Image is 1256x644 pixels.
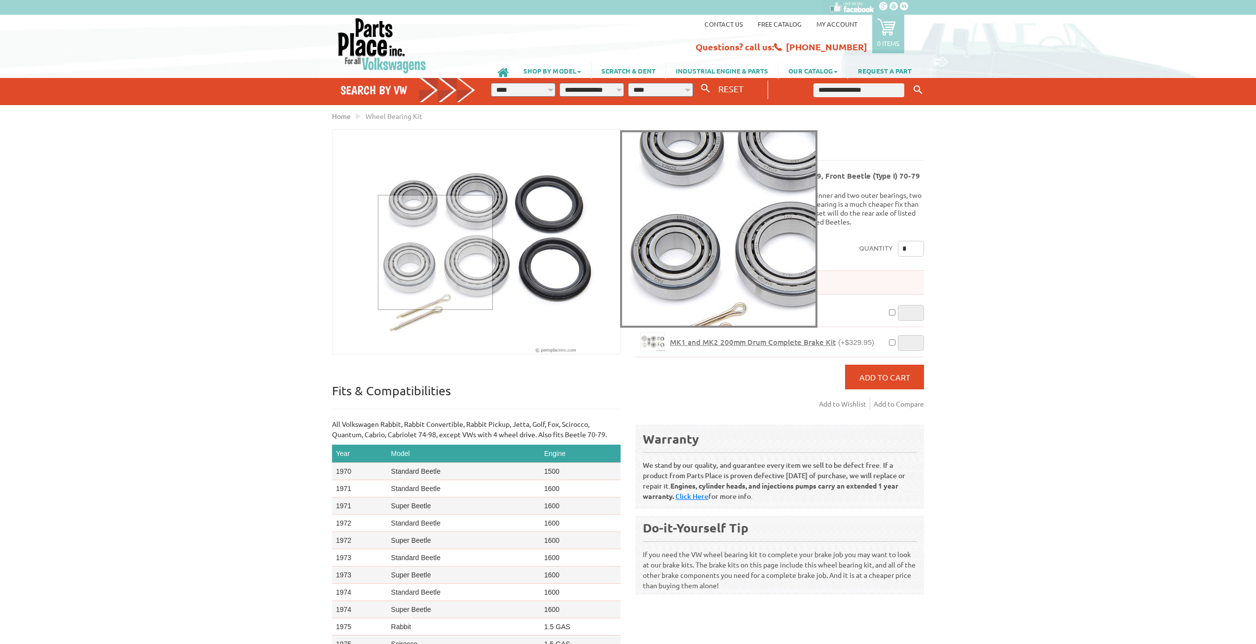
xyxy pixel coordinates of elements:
[640,332,665,351] a: MK1 and MK2 200mm Drum Complete Brake Kit
[387,445,540,463] th: Model
[591,62,665,79] a: SCRATCH & DENT
[332,480,387,497] td: 1971
[332,130,620,354] img: Wheel Bearing Kit
[911,82,925,98] button: Keyword Search
[540,584,621,601] td: 1600
[366,112,422,120] span: Wheel Bearing Kit
[387,584,540,601] td: Standard Beetle
[332,497,387,515] td: 1971
[332,549,387,567] td: 1973
[387,497,540,515] td: Super Beetle
[641,333,665,351] img: MK1 and MK2 200mm Drum Complete Brake Kit
[540,515,621,532] td: 1600
[838,338,874,346] span: (+$329.95)
[643,541,917,591] p: If you need the VW wheel bearing kit to complete your brake job you may want to look at our brake...
[666,62,778,79] a: INDUSTRIAL ENGINE & PARTS
[704,20,743,28] a: Contact us
[540,567,621,584] td: 1600
[697,81,714,96] button: Search By VW...
[877,39,899,47] p: 0 items
[848,62,922,79] a: REQUEST A PART
[332,618,387,636] td: 1975
[387,601,540,618] td: Super Beetle
[540,532,621,549] td: 1600
[845,365,924,389] button: Add to Cart
[332,601,387,618] td: 1974
[387,532,540,549] td: Super Beetle
[540,497,621,515] td: 1600
[635,129,744,145] b: Wheel Bearing Kit
[540,463,621,480] td: 1500
[332,445,387,463] th: Year
[670,337,836,347] span: MK1 and MK2 200mm Drum Complete Brake Kit
[332,419,621,440] p: All Volkswagen Rabbit, Rabbit Convertible, Rabbit Pickup, Jetta, Golf, Fox, Scirocco, Quantum, Ca...
[643,452,917,501] p: We stand by our quality, and guarantee every item we sell to be defect free. If a product from Pa...
[859,241,893,257] label: Quantity
[332,112,351,120] a: Home
[387,515,540,532] td: Standard Beetle
[332,463,387,480] td: 1970
[643,481,898,500] b: Engines, cylinder heads, and injections pumps carry an extended 1 year warranty.
[332,383,621,409] p: Fits & Compatibilities
[540,445,621,463] th: Engine
[540,618,621,636] td: 1.5 GAS
[874,398,924,410] a: Add to Compare
[670,338,874,347] a: MK1 and MK2 200mm Drum Complete Brake Kit(+$329.95)
[819,398,870,410] a: Add to Wishlist
[332,584,387,601] td: 1974
[718,83,743,94] span: RESET
[387,618,540,636] td: Rabbit
[332,532,387,549] td: 1972
[643,431,917,447] div: Warranty
[816,20,857,28] a: My Account
[872,15,904,53] a: 0 items
[540,549,621,567] td: 1600
[758,20,802,28] a: Free Catalog
[332,515,387,532] td: 1972
[340,83,476,97] h4: Search by VW
[332,567,387,584] td: 1973
[387,463,540,480] td: Standard Beetle
[387,480,540,497] td: Standard Beetle
[675,492,708,501] a: Click Here
[778,62,848,79] a: OUR CATALOG
[337,17,427,74] img: Parts Place Inc!
[540,601,621,618] td: 1600
[859,372,910,382] span: Add to Cart
[643,520,748,535] b: Do-it-Yourself Tip
[540,480,621,497] td: 1600
[714,81,747,96] button: RESET
[387,567,540,584] td: Super Beetle
[387,549,540,567] td: Standard Beetle
[514,62,591,79] a: SHOP BY MODEL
